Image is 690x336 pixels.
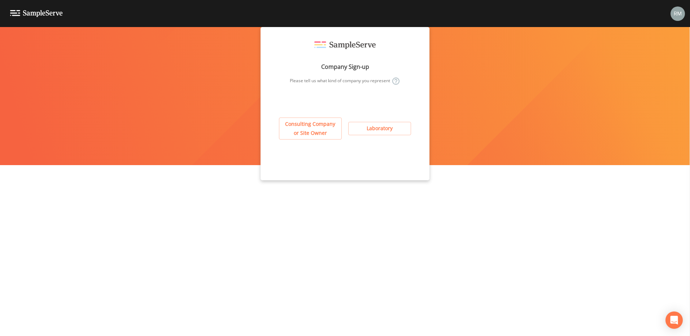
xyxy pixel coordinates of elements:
[321,64,369,70] h2: Company Sign-up
[665,311,683,329] div: Open Intercom Messenger
[314,41,376,49] img: sample serve logo
[671,6,685,21] img: d250ce290b420ac1ac75bd936f5c1b60
[290,77,400,85] h3: Please tell us what kind of company you represent
[348,122,411,135] button: Laboratory
[10,10,63,17] img: logo
[279,118,342,140] button: Consulting Companyor Site Owner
